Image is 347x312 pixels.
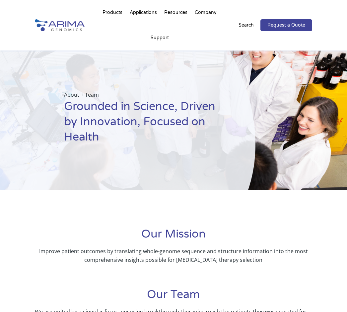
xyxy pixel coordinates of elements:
[64,99,223,150] h1: Grounded in Science, Driven by Innovation, Focused on Health
[35,19,85,32] img: Arima-Genomics-logo
[64,90,223,99] p: About + Team
[35,247,312,264] p: Improve patient outcomes by translating whole-genome sequence and structure information into the ...
[260,19,312,31] a: Request a Quote
[35,227,312,247] h1: Our Mission
[239,21,254,30] p: Search
[35,287,312,307] h1: Our Team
